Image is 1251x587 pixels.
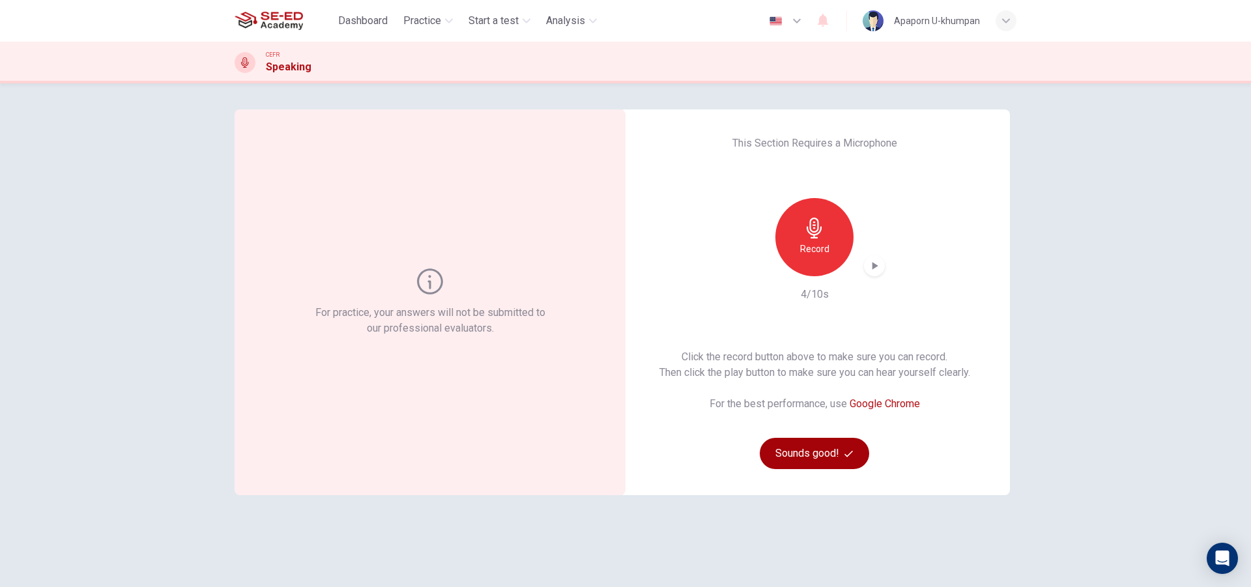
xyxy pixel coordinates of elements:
img: SE-ED Academy logo [235,8,303,34]
button: Practice [398,9,458,33]
span: Practice [403,13,441,29]
span: Start a test [468,13,519,29]
h1: Speaking [266,59,311,75]
a: Google Chrome [850,397,920,410]
h6: For practice, your answers will not be submitted to our professional evaluators. [313,305,548,336]
h6: For the best performance, use [710,396,920,412]
a: SE-ED Academy logo [235,8,333,34]
span: Analysis [546,13,585,29]
div: Open Intercom Messenger [1207,543,1238,574]
button: Analysis [541,9,602,33]
button: Start a test [463,9,536,33]
img: en [768,16,784,26]
img: Profile picture [863,10,884,31]
h6: Record [800,241,829,257]
button: Dashboard [333,9,393,33]
div: Apaporn U-khumpan [894,13,980,29]
h6: Click the record button above to make sure you can record. Then click the play button to make sur... [659,349,970,380]
h6: 4/10s [801,287,829,302]
span: Dashboard [338,13,388,29]
span: CEFR [266,50,280,59]
button: Sounds good! [760,438,869,469]
button: Record [775,198,854,276]
h6: This Section Requires a Microphone [732,136,897,151]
